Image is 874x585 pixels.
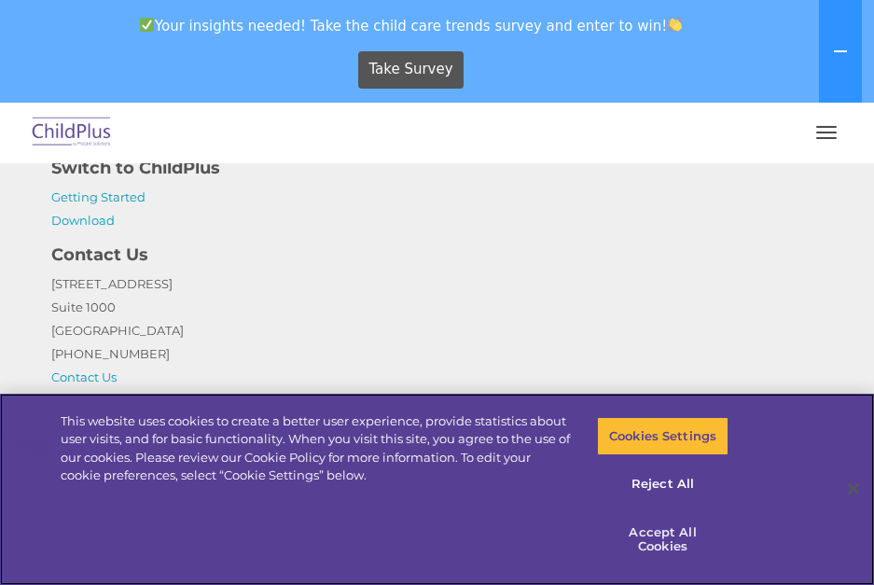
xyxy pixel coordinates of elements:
[61,412,571,485] div: This website uses cookies to create a better user experience, provide statistics about user visit...
[597,513,728,566] button: Accept All Cookies
[597,465,728,504] button: Reject All
[368,53,452,86] span: Take Survey
[668,18,682,32] img: 👏
[51,272,823,389] p: [STREET_ADDRESS] Suite 1000 [GEOGRAPHIC_DATA] [PHONE_NUMBER]
[833,468,874,509] button: Close
[51,213,115,228] a: Download
[51,369,117,384] a: Contact Us
[7,7,815,44] span: Your insights needed! Take the child care trends survey and enter to win!
[51,155,823,181] h4: Switch to ChildPlus
[51,242,823,268] h4: Contact Us
[51,189,146,204] a: Getting Started
[597,417,728,456] button: Cookies Settings
[358,51,464,89] a: Take Survey
[140,18,154,32] img: ✅
[28,111,116,155] img: ChildPlus by Procare Solutions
